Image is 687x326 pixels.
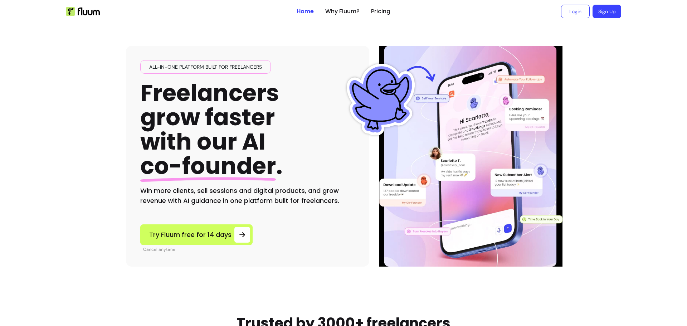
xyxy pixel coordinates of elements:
[297,7,314,16] a: Home
[140,81,283,179] h1: Freelancers grow faster with our AI .
[140,186,355,206] h2: Win more clients, sell sessions and digital products, and grow revenue with AI guidance in one pl...
[371,7,390,16] a: Pricing
[140,150,276,182] span: co-founder
[593,5,621,18] a: Sign Up
[66,7,100,16] img: Fluum Logo
[146,63,265,70] span: All-in-one platform built for freelancers
[381,46,561,267] img: Illustration of Fluum AI Co-Founder on a smartphone, showing solo business performance insights s...
[325,7,360,16] a: Why Fluum?
[143,247,253,252] p: Cancel anytime
[149,230,232,240] span: Try Fluum free for 14 days
[345,64,416,135] img: Fluum Duck sticker
[561,5,590,18] a: Login
[140,224,253,245] a: Try Fluum free for 14 days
